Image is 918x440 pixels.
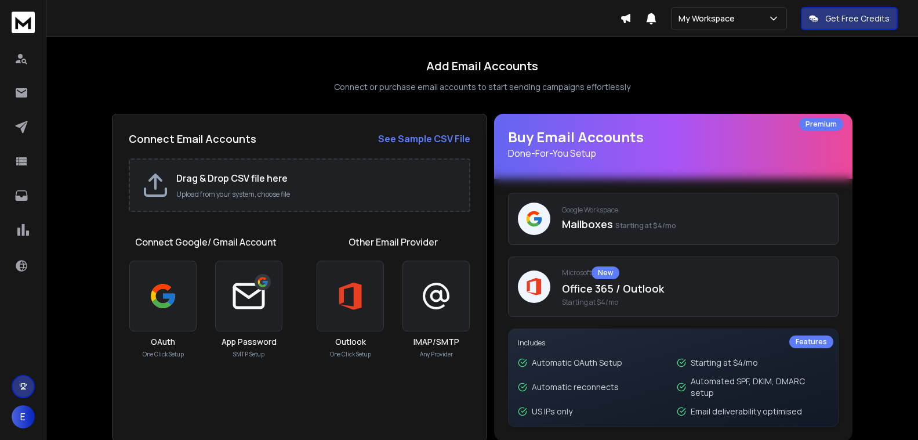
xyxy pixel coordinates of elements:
a: See Sample CSV File [378,132,470,146]
span: Starting at $4/mo [562,298,829,307]
button: Get Free Credits [801,7,898,30]
p: One Click Setup [143,350,184,359]
h2: Drag & Drop CSV file here [176,171,458,185]
p: Upload from your system, choose file [176,190,458,199]
p: One Click Setup [330,350,371,359]
h3: Outlook [335,336,366,348]
p: Email deliverability optimised [691,406,802,417]
h1: Add Email Accounts [426,58,538,74]
h2: Connect Email Accounts [129,131,256,147]
p: Any Provider [420,350,453,359]
h3: OAuth [151,336,175,348]
strong: See Sample CSV File [378,132,470,145]
p: Includes [518,338,829,348]
h1: Connect Google/ Gmail Account [135,235,277,249]
p: Microsoft [562,266,829,279]
p: Office 365 / Outlook [562,280,829,297]
h3: IMAP/SMTP [413,336,459,348]
p: Google Workspace [562,205,829,215]
img: logo [12,12,35,33]
p: Get Free Credits [825,13,890,24]
h1: Buy Email Accounts [508,128,839,160]
p: My Workspace [678,13,739,24]
div: New [592,266,619,279]
p: Automated SPF, DKIM, DMARC setup [691,376,829,399]
p: Mailboxes [562,216,829,232]
p: Starting at $4/mo [691,357,758,369]
button: E [12,405,35,428]
span: Starting at $4/mo [615,221,676,230]
p: US IPs only [532,406,572,417]
div: Premium [799,118,843,131]
p: Automatic reconnects [532,381,619,393]
p: Connect or purchase email accounts to start sending campaigns effortlessly [334,81,630,93]
p: Automatic OAuth Setup [532,357,622,369]
h1: Other Email Provider [349,235,438,249]
p: Done-For-You Setup [508,146,839,160]
h3: App Password [222,336,277,348]
p: SMTP Setup [233,350,264,359]
div: Features [789,336,833,348]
